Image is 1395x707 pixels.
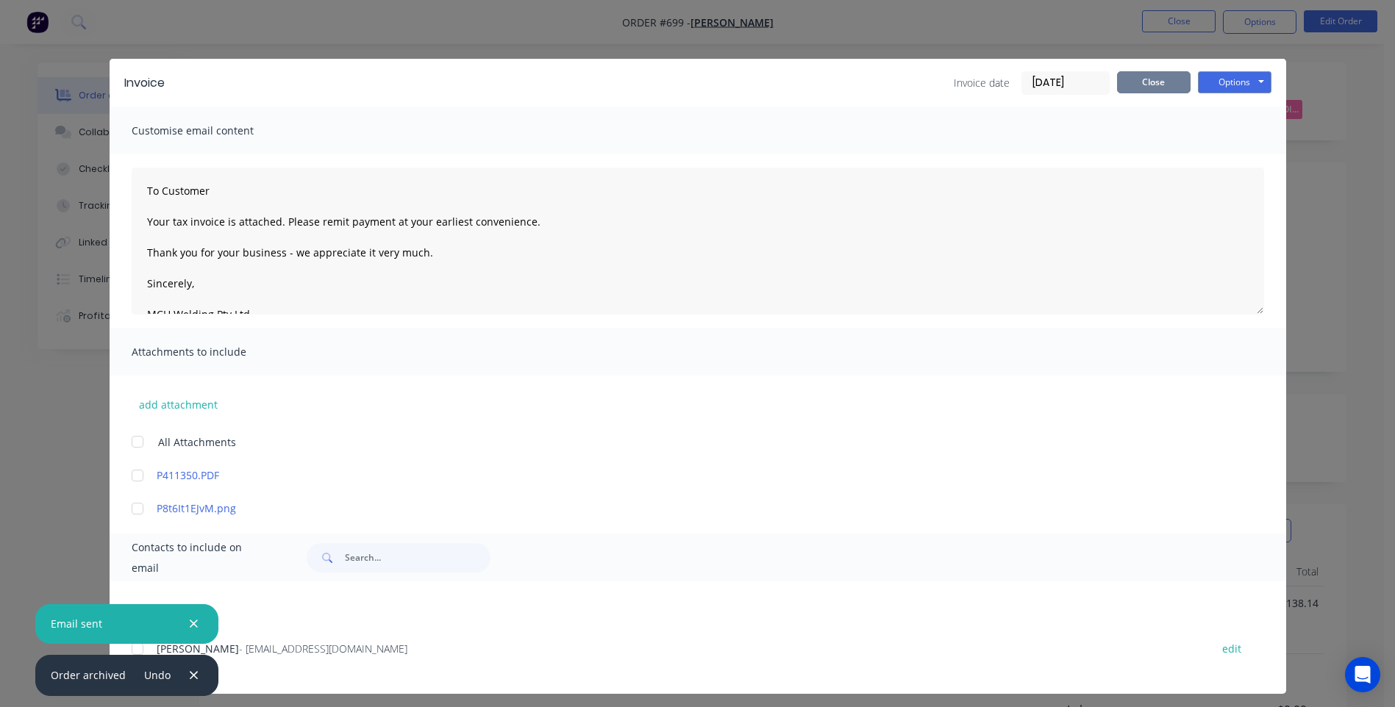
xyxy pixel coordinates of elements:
div: Email sent [51,616,102,631]
span: Attachments to include [132,342,293,362]
button: Close [1117,71,1191,93]
a: P8t6It1EJvM.png [157,500,1196,516]
button: edit [1213,639,1250,658]
span: Customise email content [132,121,293,141]
button: Undo [137,665,179,685]
span: Invoice date [954,75,1010,90]
div: Order archived [51,667,126,683]
div: Open Intercom Messenger [1345,657,1380,692]
div: Invoice [124,74,165,92]
button: add contact [132,599,220,621]
input: Search... [345,543,490,573]
a: P411350.PDF [157,467,1196,483]
span: Contacts to include on email [132,537,271,578]
button: Options [1198,71,1271,93]
span: - [EMAIL_ADDRESS][DOMAIN_NAME] [239,642,407,656]
span: All Attachments [158,434,236,450]
textarea: To Customer Your tax invoice is attached. Please remit payment at your earliest convenience. Than... [132,168,1264,315]
button: add attachment [132,393,225,415]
